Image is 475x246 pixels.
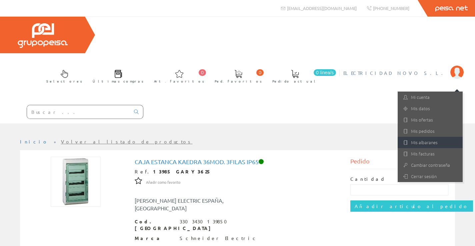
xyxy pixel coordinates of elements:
label: Cantidad [350,176,386,182]
a: Cerrar sesión [398,171,463,182]
a: Selectores [40,64,86,87]
a: Mis pedidos [398,125,463,137]
span: Selectores [46,78,82,85]
input: Añadir artículo al pedido [350,200,473,212]
span: Cod. [GEOGRAPHIC_DATA] [135,218,175,232]
span: Últimas compras [93,78,144,85]
a: Volver al listado de productos [61,138,193,144]
a: Cambiar contraseña [398,159,463,171]
div: Pedido [350,157,448,169]
span: 0 [256,69,264,76]
a: Mis ofertas [398,114,463,125]
a: Mi cuenta [398,92,463,103]
span: Añadir como favorito [146,180,180,185]
a: Últimas compras [86,64,147,87]
span: 0 [199,69,206,76]
a: Añadir como favorito [146,179,180,185]
span: 0 línea/s [314,69,336,76]
strong: 13985 GARY3625 [153,168,211,174]
img: Grupo Peisa [18,23,68,48]
a: Inicio [20,138,48,144]
img: Foto artículo Caja Estanca Kaedra 36mod. 3filas Ip65 (150x150) [51,157,101,207]
span: [EMAIL_ADDRESS][DOMAIN_NAME] [287,5,357,11]
div: [PERSON_NAME] ELECTRIC ESPAÑA, [GEOGRAPHIC_DATA] [130,197,256,212]
a: Mis albaranes [398,137,463,148]
span: Pedido actual [272,78,318,85]
span: Ped. favoritos [215,78,262,85]
span: Marca [135,235,175,242]
a: Mis datos [398,103,463,114]
span: [PHONE_NUMBER] [373,5,409,11]
a: ELECTRICIDAD NOVO S.L. [343,64,464,71]
input: Buscar ... [27,105,130,119]
div: Ref. [135,168,341,175]
h1: Caja Estanca Kaedra 36mod. 3filas Ip65 [135,158,341,165]
span: Art. favoritos [154,78,204,85]
a: Mis facturas [398,148,463,159]
div: Schneider Electric [180,235,258,242]
span: ELECTRICIDAD NOVO S.L. [343,70,447,76]
div: 3303430139850 [180,218,231,225]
